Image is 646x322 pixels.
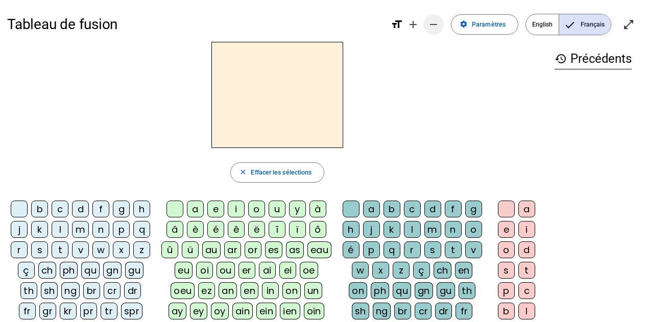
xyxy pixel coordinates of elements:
[555,53,567,65] mat-icon: history
[31,221,48,238] div: k
[372,262,389,279] div: x
[451,14,518,35] button: Paramètres
[394,303,411,319] div: br
[269,201,285,217] div: u
[307,241,331,258] div: eau
[190,303,207,319] div: ey
[518,241,535,258] div: d
[133,221,150,238] div: q
[437,282,455,299] div: gu
[404,221,421,238] div: l
[72,201,89,217] div: d
[518,303,535,319] div: l
[171,282,195,299] div: oeu
[384,201,400,217] div: b
[280,303,300,319] div: ien
[300,262,318,279] div: oe
[304,303,324,319] div: oin
[423,14,444,35] button: Diminuer la taille de la police
[11,241,28,258] div: r
[343,241,360,258] div: é
[238,262,255,279] div: er
[393,282,411,299] div: qu
[19,303,36,319] div: fr
[230,162,325,183] button: Effacer les sélections
[309,221,326,238] div: ô
[525,14,611,35] mat-button-toggle-group: Language selection
[618,14,639,35] button: Entrer en plein écran
[187,221,204,238] div: è
[239,168,247,177] mat-icon: close
[198,282,215,299] div: ez
[232,303,253,319] div: ain
[391,18,403,31] mat-icon: format_size
[113,201,130,217] div: g
[465,201,482,217] div: g
[403,14,423,35] button: Augmenter la taille de la police
[248,201,265,217] div: o
[38,262,56,279] div: ch
[371,282,389,299] div: ph
[415,282,433,299] div: gn
[224,241,241,258] div: ar
[92,221,109,238] div: n
[518,282,535,299] div: c
[455,262,473,279] div: en
[435,303,452,319] div: dr
[228,221,245,238] div: ê
[251,167,312,178] span: Effacer les sélections
[133,201,150,217] div: h
[259,262,276,279] div: ai
[161,241,178,258] div: û
[526,14,559,35] span: English
[207,201,224,217] div: e
[424,221,441,238] div: m
[248,221,265,238] div: ë
[182,241,199,258] div: ü
[518,221,535,238] div: i
[434,262,451,279] div: ch
[52,241,68,258] div: t
[169,303,186,319] div: ay
[289,221,306,238] div: ï
[445,241,462,258] div: t
[498,262,515,279] div: s
[498,221,515,238] div: e
[498,303,515,319] div: b
[39,303,56,319] div: gr
[282,282,301,299] div: on
[202,241,221,258] div: au
[472,19,506,30] span: Paramètres
[31,241,48,258] div: s
[456,303,472,319] div: fr
[404,241,421,258] div: r
[460,20,468,29] mat-icon: settings
[427,18,440,31] mat-icon: remove
[11,221,28,238] div: j
[352,262,369,279] div: w
[124,282,141,299] div: dr
[269,221,285,238] div: î
[265,241,282,258] div: es
[413,262,430,279] div: ç
[363,221,380,238] div: j
[211,303,229,319] div: oy
[83,282,100,299] div: br
[113,241,130,258] div: x
[60,303,77,319] div: kr
[101,303,117,319] div: tr
[113,221,130,238] div: p
[555,49,632,69] h3: Précédents
[445,201,462,217] div: f
[407,18,419,31] mat-icon: add
[41,282,58,299] div: sh
[415,303,432,319] div: cr
[121,303,142,319] div: spr
[219,282,237,299] div: an
[518,262,535,279] div: t
[20,282,37,299] div: th
[81,262,100,279] div: qu
[217,262,235,279] div: ou
[349,282,367,299] div: on
[187,201,204,217] div: a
